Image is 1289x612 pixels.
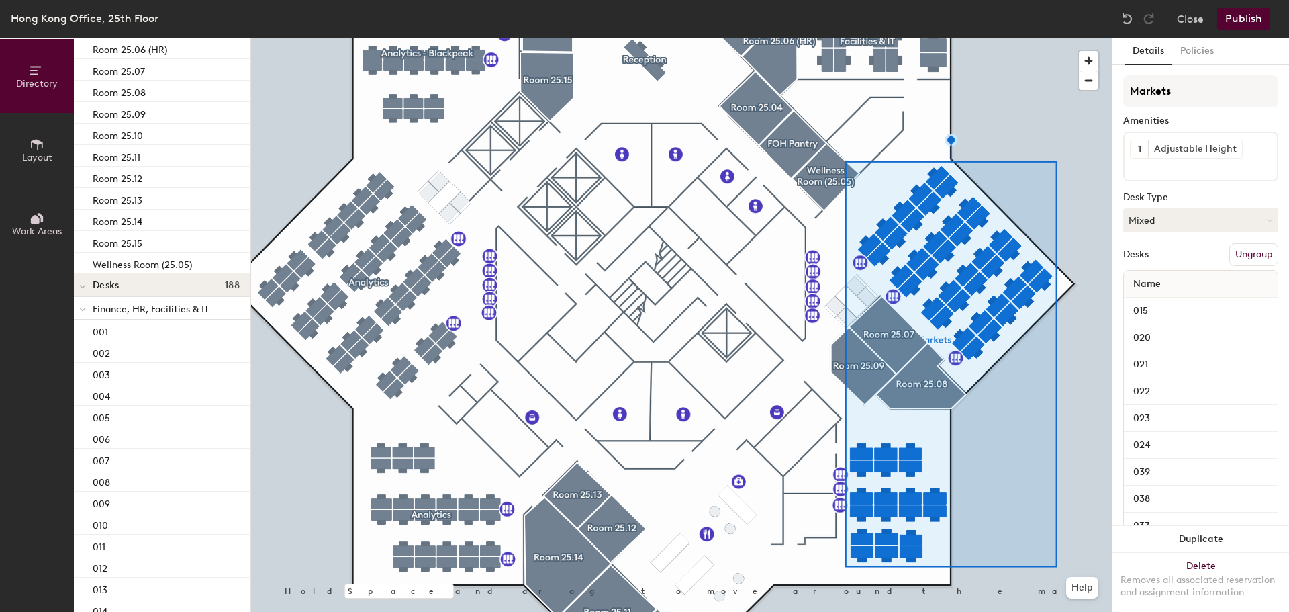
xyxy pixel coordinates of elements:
[1127,272,1167,296] span: Name
[1142,12,1155,26] img: Redo
[1112,526,1289,553] button: Duplicate
[1123,249,1149,260] div: Desks
[93,516,108,531] p: 010
[1123,116,1278,126] div: Amenities
[93,559,107,574] p: 012
[1172,38,1222,65] button: Policies
[93,473,110,488] p: 008
[22,152,52,163] span: Layout
[1217,8,1270,30] button: Publish
[93,408,110,424] p: 005
[93,191,142,206] p: Room 25.13
[93,83,146,99] p: Room 25.08
[93,105,146,120] p: Room 25.09
[93,40,167,56] p: Room 25.06 (HR)
[225,280,240,291] span: 188
[1123,208,1278,232] button: Mixed
[93,234,142,249] p: Room 25.15
[1127,329,1275,347] input: Unnamed desk
[1127,355,1275,374] input: Unnamed desk
[93,169,142,185] p: Room 25.12
[93,322,108,338] p: 001
[11,10,158,27] div: Hong Kong Office, 25th Floor
[1127,382,1275,401] input: Unnamed desk
[93,387,110,402] p: 004
[1120,12,1134,26] img: Undo
[1127,436,1275,455] input: Unnamed desk
[1138,142,1141,157] span: 1
[93,365,110,381] p: 003
[16,78,58,89] span: Directory
[93,451,109,467] p: 007
[12,226,62,237] span: Work Areas
[1229,243,1278,266] button: Ungroup
[93,580,107,596] p: 013
[93,126,143,142] p: Room 25.10
[1127,490,1275,509] input: Unnamed desk
[1125,38,1172,65] button: Details
[93,212,142,228] p: Room 25.14
[1177,8,1204,30] button: Close
[93,304,209,315] span: Finance, HR, Facilities & IT
[93,62,145,77] p: Room 25.07
[1120,574,1281,599] div: Removes all associated reservation and assignment information
[93,494,110,510] p: 009
[1127,302,1275,320] input: Unnamed desk
[93,430,110,445] p: 006
[93,537,105,553] p: 011
[93,255,192,271] p: Wellness Room (25.05)
[1066,577,1098,599] button: Help
[1123,192,1278,203] div: Desk Type
[1148,140,1242,158] div: Adjustable Height
[93,344,110,359] p: 002
[1127,409,1275,428] input: Unnamed desk
[1131,140,1148,158] button: 1
[1127,463,1275,482] input: Unnamed desk
[93,280,119,291] span: Desks
[93,148,140,163] p: Room 25.11
[1112,553,1289,612] button: DeleteRemoves all associated reservation and assignment information
[1127,517,1275,535] input: Unnamed desk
